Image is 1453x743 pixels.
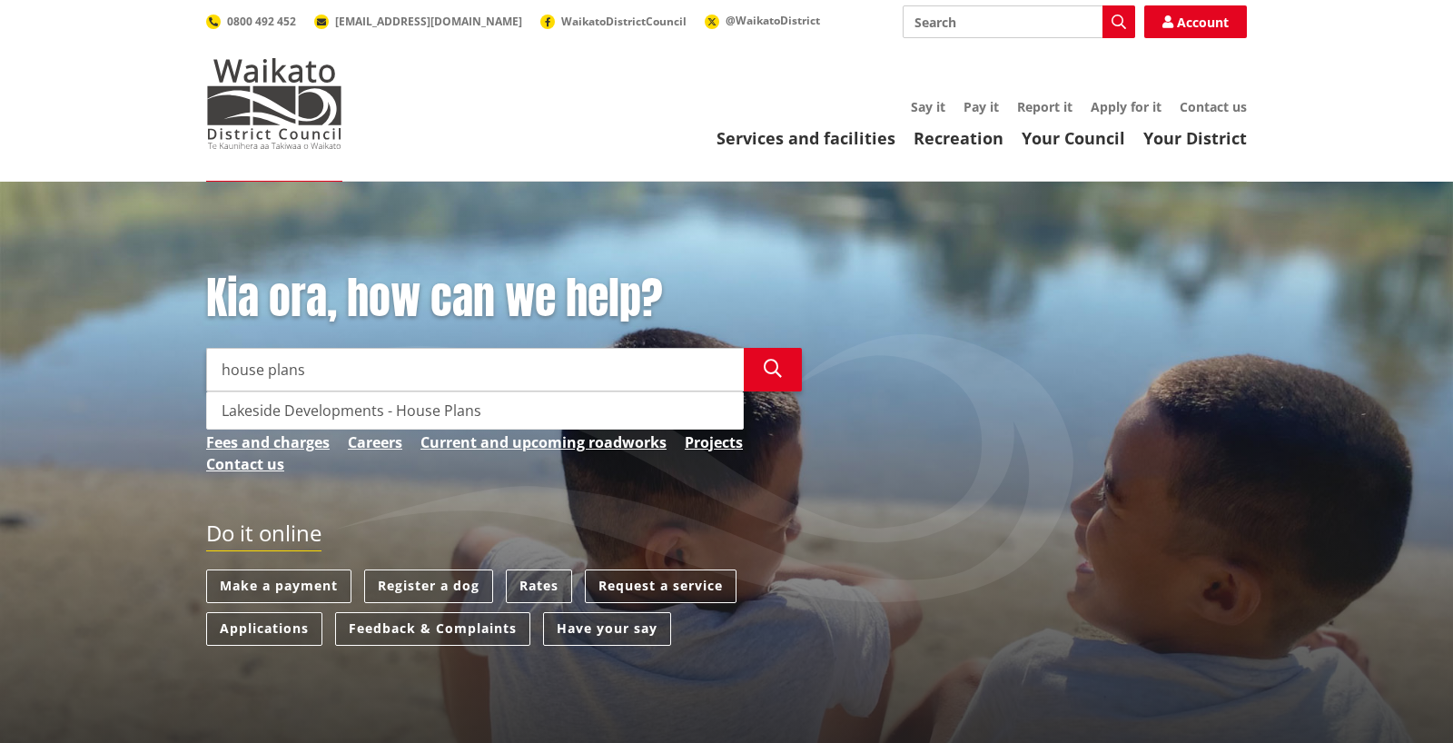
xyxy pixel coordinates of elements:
a: WaikatoDistrictCouncil [540,14,687,29]
a: Make a payment [206,570,351,603]
iframe: Messenger Launcher [1369,667,1435,732]
a: Contact us [1180,98,1247,115]
a: Your Council [1022,127,1125,149]
span: [EMAIL_ADDRESS][DOMAIN_NAME] [335,14,522,29]
a: Projects [685,431,743,453]
a: Current and upcoming roadworks [420,431,667,453]
a: Request a service [585,570,736,603]
span: WaikatoDistrictCouncil [561,14,687,29]
a: Recreation [914,127,1003,149]
span: @WaikatoDistrict [726,13,820,28]
a: Say it [911,98,945,115]
a: Careers [348,431,402,453]
a: Services and facilities [717,127,895,149]
a: Your District [1143,127,1247,149]
a: Fees and charges [206,431,330,453]
a: Apply for it [1091,98,1161,115]
img: Waikato District Council - Te Kaunihera aa Takiwaa o Waikato [206,58,342,149]
a: Have your say [543,612,671,646]
a: Pay it [964,98,999,115]
a: Rates [506,570,572,603]
input: Search input [206,348,744,391]
a: Report it [1017,98,1072,115]
a: Account [1144,5,1247,38]
h1: Kia ora, how can we help? [206,272,802,325]
a: 0800 492 452 [206,14,296,29]
a: [EMAIL_ADDRESS][DOMAIN_NAME] [314,14,522,29]
div: Lakeside Developments - House Plans [207,392,743,429]
input: Search input [903,5,1135,38]
a: Register a dog [364,570,493,603]
span: 0800 492 452 [227,14,296,29]
a: Contact us [206,453,284,475]
a: Feedback & Complaints [335,612,530,646]
a: Applications [206,612,322,646]
a: @WaikatoDistrict [705,13,820,28]
h2: Do it online [206,520,321,552]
